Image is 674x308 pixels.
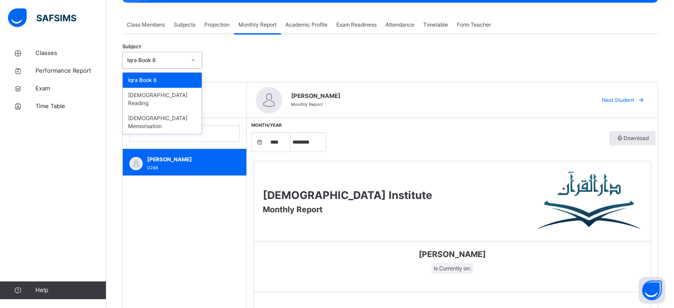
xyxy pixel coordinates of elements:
div: Iqra Book 6 [127,56,186,64]
span: Form Teacher [457,21,491,29]
img: default.svg [256,87,282,113]
span: Time Table [35,102,106,111]
span: Subjects [174,21,195,29]
div: Iqra Book 6 [123,73,202,88]
span: Next Student [602,96,634,104]
span: Exam [35,84,106,93]
span: Monthly Report [263,205,323,214]
img: safsims [8,8,76,27]
span: Is Currently on: [432,263,473,274]
span: Download [616,134,649,142]
span: Monthly Report [291,102,323,107]
span: Timetable [423,21,448,29]
span: Exam Readiness [336,21,377,29]
div: [DEMOGRAPHIC_DATA] Memorisation [123,111,202,134]
span: [PERSON_NAME] [261,248,644,260]
span: Attendance [386,21,414,29]
div: [DEMOGRAPHIC_DATA] Reading [123,88,202,111]
span: Subject [122,43,141,51]
span: [PERSON_NAME] [291,92,586,101]
span: [DEMOGRAPHIC_DATA] Institute [263,189,432,202]
button: Open asap [639,277,665,304]
span: Performance Report [35,66,106,75]
img: Darul Quran Institute [538,170,642,232]
span: [PERSON_NAME] [147,156,226,164]
span: D286 [147,165,158,170]
span: Month/Year [251,122,282,128]
span: Projection [204,21,230,29]
span: Academic Profile [285,21,327,29]
span: Classes [35,49,106,58]
span: Class Members [127,21,165,29]
span: Monthly Report [238,21,277,29]
span: Help [35,286,106,295]
img: default.svg [129,157,143,170]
